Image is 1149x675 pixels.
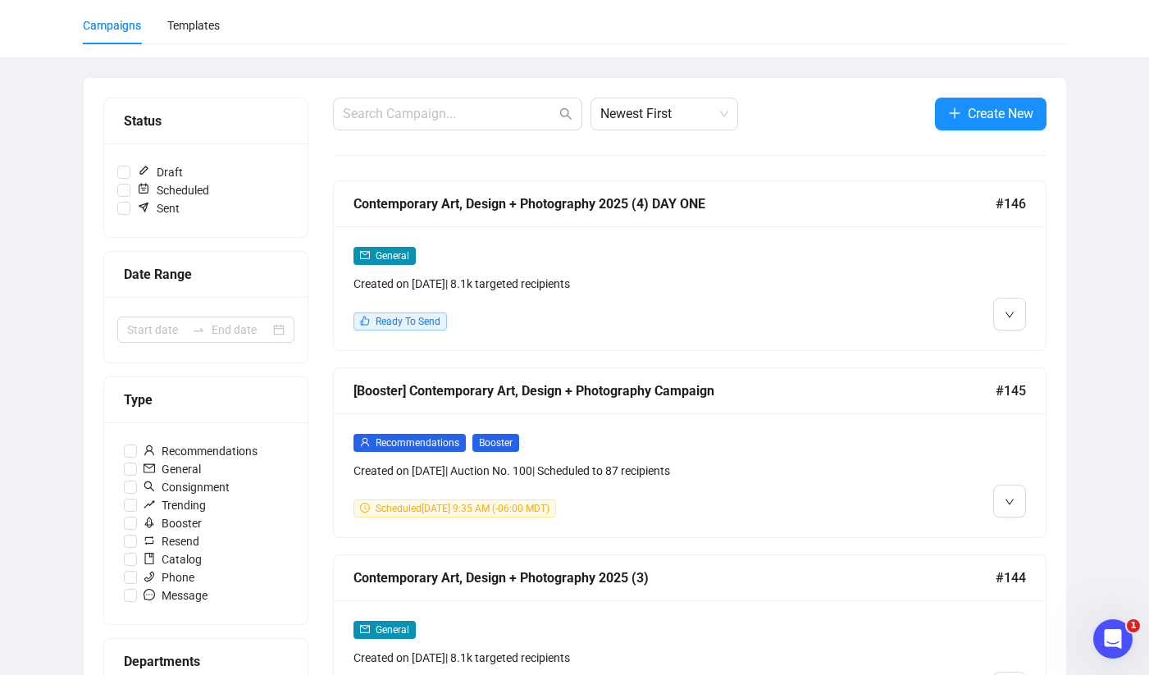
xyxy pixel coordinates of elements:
div: Created on [DATE] | 8.1k targeted recipients [353,275,855,293]
span: to [192,323,205,336]
span: Scheduled [DATE] 9:35 AM (-06:00 MDT) [376,503,549,514]
span: #145 [996,381,1026,401]
span: mail [360,624,370,634]
span: Trending [137,496,212,514]
span: General [376,250,409,262]
div: Campaigns [83,16,141,34]
input: Search Campaign... [343,104,556,124]
span: Draft [130,163,189,181]
span: rise [144,499,155,510]
div: Departments [124,651,288,672]
iframe: Intercom live chat [1093,619,1133,659]
span: book [144,553,155,564]
span: search [144,481,155,492]
span: down [1005,310,1014,320]
span: Catalog [137,550,208,568]
input: End date [212,321,270,339]
span: Booster [137,514,208,532]
div: Status [124,111,288,131]
span: message [144,589,155,600]
span: retweet [144,535,155,546]
span: user [144,445,155,456]
span: Newest First [600,98,728,130]
div: Created on [DATE] | Auction No. 100 | Scheduled to 87 recipients [353,462,855,480]
div: Date Range [124,264,288,285]
div: Contemporary Art, Design + Photography 2025 (4) DAY ONE [353,194,996,214]
span: 1 [1127,619,1140,632]
span: Sent [130,199,186,217]
span: Message [137,586,214,604]
span: Scheduled [130,181,216,199]
span: Ready To Send [376,316,440,327]
span: Recommendations [137,442,264,460]
span: Consignment [137,478,236,496]
span: Recommendations [376,437,459,449]
span: rocket [144,517,155,528]
span: like [360,316,370,326]
span: Resend [137,532,206,550]
div: Contemporary Art, Design + Photography 2025 (3) [353,568,996,588]
span: phone [144,571,155,582]
span: swap-right [192,323,205,336]
span: clock-circle [360,503,370,513]
span: mail [360,250,370,260]
input: Start date [127,321,185,339]
button: Create New [935,98,1046,130]
span: Create New [968,103,1033,124]
a: Contemporary Art, Design + Photography 2025 (4) DAY ONE#146mailGeneralCreated on [DATE]| 8.1k tar... [333,180,1046,351]
span: General [376,624,409,636]
div: [Booster] Contemporary Art, Design + Photography Campaign [353,381,996,401]
div: Type [124,390,288,410]
span: plus [948,107,961,120]
div: Created on [DATE] | 8.1k targeted recipients [353,649,855,667]
span: Phone [137,568,201,586]
span: down [1005,497,1014,507]
span: user [360,437,370,447]
span: #144 [996,568,1026,588]
span: General [137,460,207,478]
div: Templates [167,16,220,34]
span: #146 [996,194,1026,214]
span: Booster [472,434,519,452]
span: mail [144,463,155,474]
span: search [559,107,572,121]
a: [Booster] Contemporary Art, Design + Photography Campaign#145userRecommendationsBoosterCreated on... [333,367,1046,538]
